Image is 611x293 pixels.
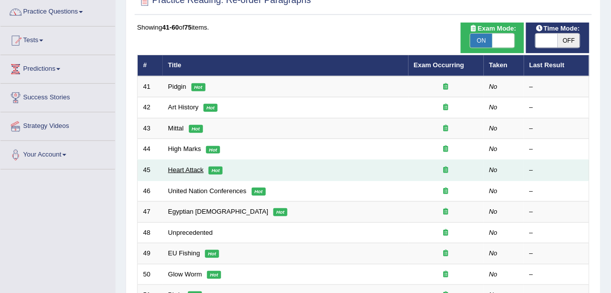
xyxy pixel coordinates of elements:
span: OFF [558,34,580,48]
div: – [530,166,584,175]
div: – [530,103,584,112]
a: Success Stories [1,84,115,109]
a: High Marks [168,145,201,153]
div: Show exams occurring in exams [461,23,524,53]
a: EU Fishing [168,249,200,257]
em: Hot [205,250,219,258]
div: Exam occurring question [414,249,478,258]
em: No [489,270,498,278]
a: Pidgin [168,83,186,90]
div: Exam occurring question [414,82,478,92]
div: – [530,249,584,258]
a: Mittal [168,124,184,132]
div: Exam occurring question [414,166,478,175]
td: 43 [138,118,163,139]
div: Exam occurring question [414,228,478,238]
span: Time Mode: [532,24,584,34]
a: Glow Worm [168,270,202,278]
td: 50 [138,264,163,285]
em: Hot [203,104,218,112]
em: No [489,187,498,195]
em: No [489,103,498,111]
div: Exam occurring question [414,207,478,217]
div: – [530,124,584,133]
td: 45 [138,160,163,181]
div: – [530,82,584,92]
a: Exam Occurring [414,61,464,69]
div: – [530,207,584,217]
td: 49 [138,243,163,264]
div: – [530,270,584,279]
td: 42 [138,97,163,118]
div: Exam occurring question [414,270,478,279]
em: Hot [189,125,203,133]
div: – [530,187,584,196]
div: – [530,144,584,154]
th: Last Result [524,55,589,76]
em: No [489,208,498,215]
a: Unprecedented [168,229,213,236]
td: 44 [138,139,163,160]
span: Exam Mode: [466,24,520,34]
em: Hot [273,208,287,216]
b: 75 [184,24,191,31]
em: Hot [207,271,221,279]
em: No [489,249,498,257]
em: No [489,83,498,90]
div: Exam occurring question [414,103,478,112]
td: 41 [138,76,163,97]
th: Title [163,55,409,76]
div: Showing of items. [137,23,589,32]
em: Hot [191,83,206,91]
a: Predictions [1,55,115,80]
em: Hot [206,146,220,154]
a: United Nation Conferences [168,187,247,195]
div: – [530,228,584,238]
em: No [489,229,498,236]
span: ON [470,34,492,48]
b: 41-60 [162,24,179,31]
td: 48 [138,222,163,243]
em: Hot [209,167,223,175]
a: Egyptian [DEMOGRAPHIC_DATA] [168,208,269,215]
th: # [138,55,163,76]
em: Hot [252,188,266,196]
div: Exam occurring question [414,187,478,196]
th: Taken [484,55,524,76]
td: 46 [138,181,163,202]
div: Exam occurring question [414,144,478,154]
a: Your Account [1,141,115,166]
div: Exam occurring question [414,124,478,133]
a: Tests [1,27,115,52]
a: Heart Attack [168,166,204,174]
em: No [489,124,498,132]
em: No [489,145,498,153]
em: No [489,166,498,174]
a: Art History [168,103,199,111]
a: Strategy Videos [1,112,115,137]
td: 47 [138,202,163,223]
